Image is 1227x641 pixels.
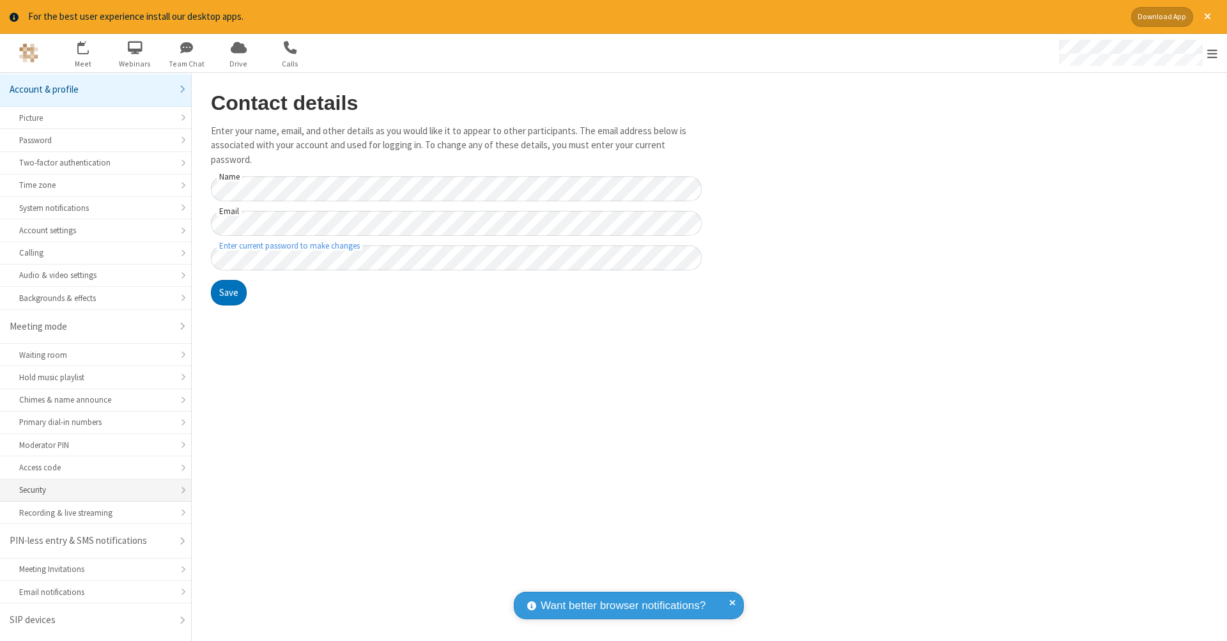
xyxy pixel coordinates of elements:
div: System notifications [19,202,172,214]
input: Email [211,211,702,236]
div: Recording & live streaming [19,507,172,519]
div: Moderator PIN [19,439,172,451]
input: Enter current password to make changes [211,245,702,270]
div: 13 [84,41,96,50]
div: Account settings [19,224,172,236]
div: Calling [19,247,172,259]
div: Password [19,134,172,146]
span: Drive [215,58,263,70]
div: Time zone [19,179,172,191]
button: Save [211,280,247,305]
div: Chimes & name announce [19,394,172,406]
span: Webinars [111,58,159,70]
div: SIP devices [10,613,172,628]
span: Want better browser notifications? [541,598,706,614]
div: Picture [19,112,172,124]
h2: Contact details [211,92,702,114]
p: Enter your name, email, and other details as you would like it to appear to other participants. T... [211,124,702,167]
div: Backgrounds & effects [19,292,172,304]
div: Hold music playlist [19,371,172,383]
div: Account & profile [10,82,172,97]
span: Meet [59,58,107,70]
div: For the best user experience install our desktop apps. [28,10,1122,24]
span: Team Chat [163,58,211,70]
div: PIN-less entry & SMS notifications [10,534,172,548]
div: Two-factor authentication [19,157,172,169]
button: Logo [4,34,52,72]
div: Security [19,484,172,496]
div: Meeting mode [10,320,172,334]
div: Access code [19,461,172,474]
div: Waiting room [19,349,172,361]
div: Open menu [1047,34,1227,72]
div: Meeting Invitations [19,563,172,575]
img: QA Selenium DO NOT DELETE OR CHANGE [19,43,38,63]
iframe: Chat [1195,608,1217,632]
span: Calls [266,58,314,70]
div: Audio & video settings [19,269,172,281]
div: Primary dial-in numbers [19,416,172,428]
button: Download App [1131,7,1193,27]
div: Email notifications [19,586,172,598]
button: Close alert [1198,7,1217,27]
input: Name [211,176,702,201]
